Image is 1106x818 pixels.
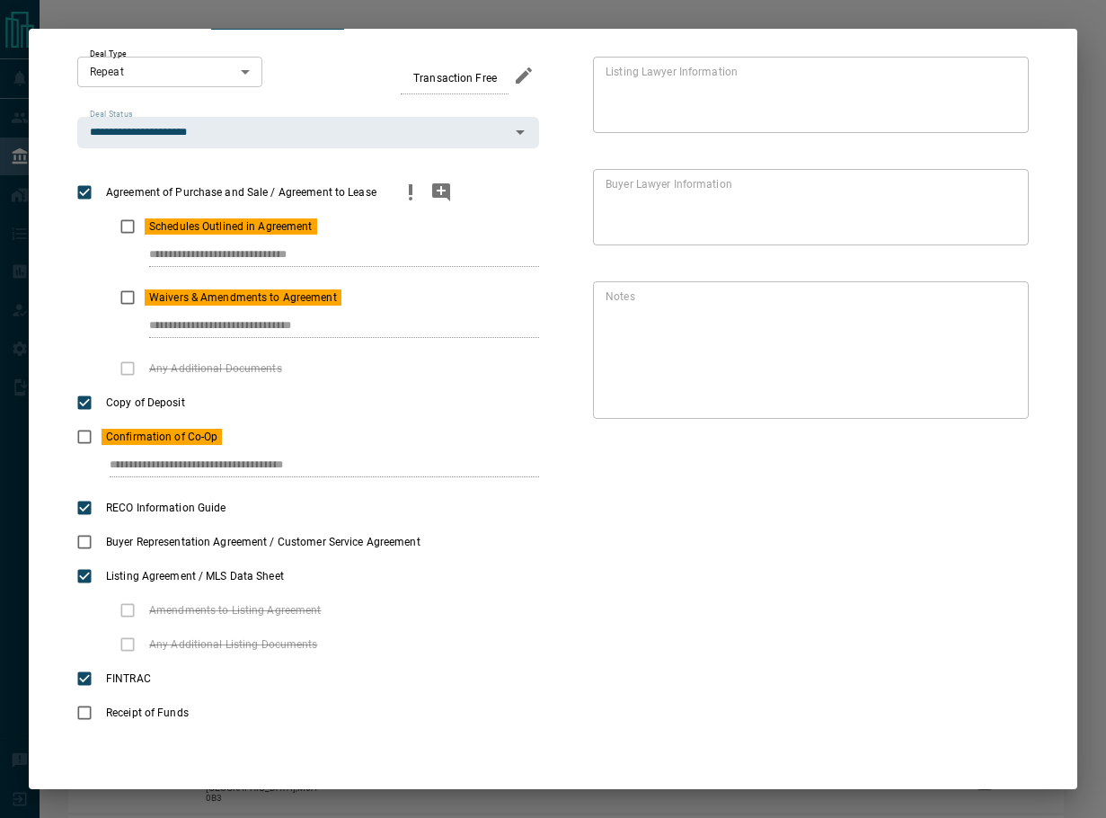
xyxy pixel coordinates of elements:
button: edit [509,60,539,91]
textarea: text field [606,289,1009,412]
span: Listing Agreement / MLS Data Sheet [102,568,288,584]
input: checklist input [149,315,501,338]
span: Agreement of Purchase and Sale / Agreement to Lease [102,184,381,200]
span: Amendments to Listing Agreement [145,602,326,618]
span: RECO Information Guide [102,500,230,516]
label: Deal Type [90,49,127,60]
span: Any Additional Documents [145,360,287,377]
button: priority [395,175,426,209]
button: add note [426,175,456,209]
textarea: text field [606,177,1009,238]
span: Schedules Outlined in Agreement [145,218,317,235]
label: Deal Status [90,109,132,120]
span: Receipt of Funds [102,705,193,721]
span: Waivers & Amendments to Agreement [145,289,341,306]
span: Confirmation of Co-Op [102,429,222,445]
input: checklist input [149,244,501,267]
input: checklist input [110,454,501,477]
span: Copy of Deposit [102,395,190,411]
textarea: text field [606,65,1009,126]
span: Any Additional Listing Documents [145,636,323,653]
span: Buyer Representation Agreement / Customer Service Agreement [102,534,425,550]
div: Repeat [77,57,262,87]
button: Open [508,120,533,145]
span: FINTRAC [102,671,155,687]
